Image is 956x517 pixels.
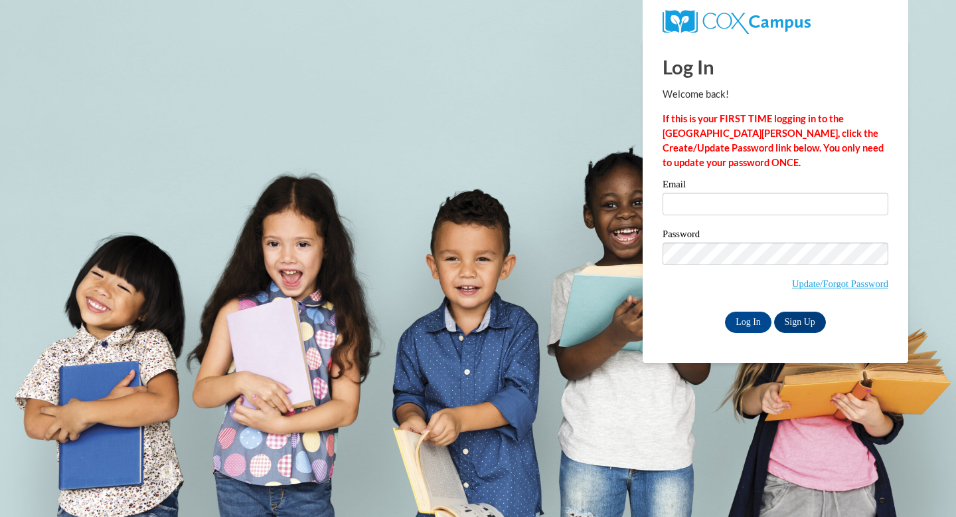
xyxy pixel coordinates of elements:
[663,113,884,168] strong: If this is your FIRST TIME logging in to the [GEOGRAPHIC_DATA][PERSON_NAME], click the Create/Upd...
[663,10,811,34] img: COX Campus
[792,278,888,289] a: Update/Forgot Password
[663,53,888,80] h1: Log In
[725,312,771,333] input: Log In
[663,87,888,102] p: Welcome back!
[663,15,811,27] a: COX Campus
[774,312,826,333] a: Sign Up
[663,229,888,243] label: Password
[663,179,888,193] label: Email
